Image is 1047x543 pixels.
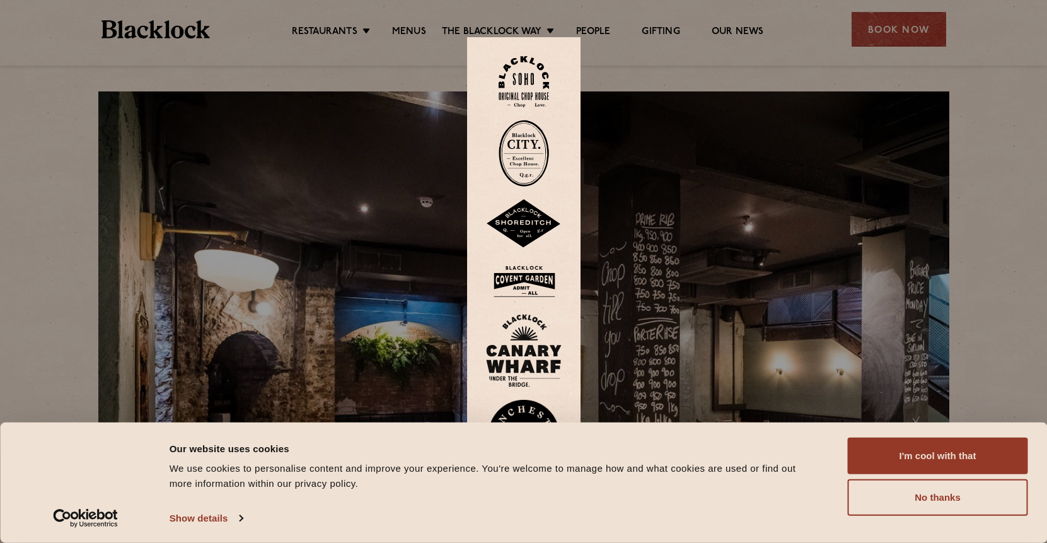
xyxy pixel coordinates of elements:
div: Our website uses cookies [170,441,819,456]
img: Soho-stamp-default.svg [499,56,549,107]
button: No thanks [848,479,1028,516]
img: Shoreditch-stamp-v2-default.svg [486,199,562,248]
a: Show details [170,509,243,528]
div: We use cookies to personalise content and improve your experience. You're welcome to manage how a... [170,461,819,491]
img: BL_Manchester_Logo-bleed.png [486,400,562,487]
img: BLA_1470_CoventGarden_Website_Solid.svg [486,261,562,302]
img: City-stamp-default.svg [499,120,549,187]
a: Usercentrics Cookiebot - opens in a new window [30,509,141,528]
img: BL_CW_Logo_Website.svg [486,314,562,387]
button: I'm cool with that [848,438,1028,474]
